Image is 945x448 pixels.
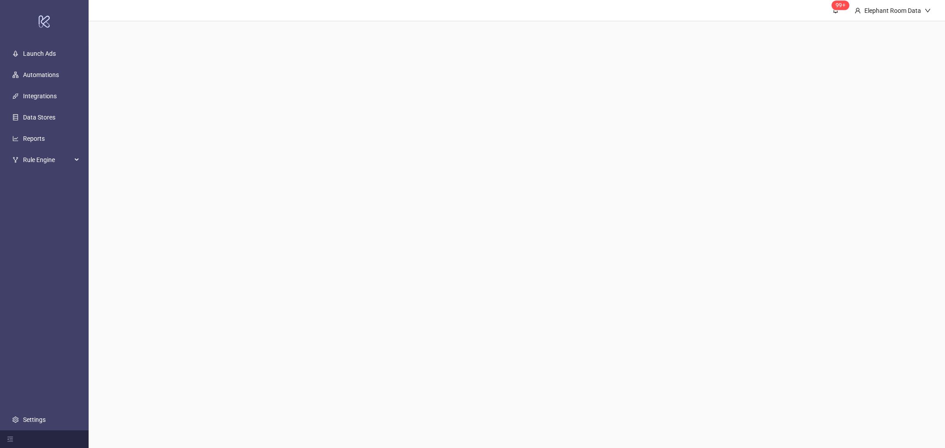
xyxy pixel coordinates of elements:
[23,71,59,78] a: Automations
[832,7,839,13] span: bell
[7,436,13,442] span: menu-fold
[855,8,861,14] span: user
[23,151,72,169] span: Rule Engine
[23,50,56,57] a: Launch Ads
[861,6,925,15] div: Elephant Room Data
[832,1,849,10] sup: 1642
[12,157,19,163] span: fork
[23,93,57,100] a: Integrations
[925,8,931,14] span: down
[23,416,46,423] a: Settings
[23,135,45,142] a: Reports
[23,114,55,121] a: Data Stores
